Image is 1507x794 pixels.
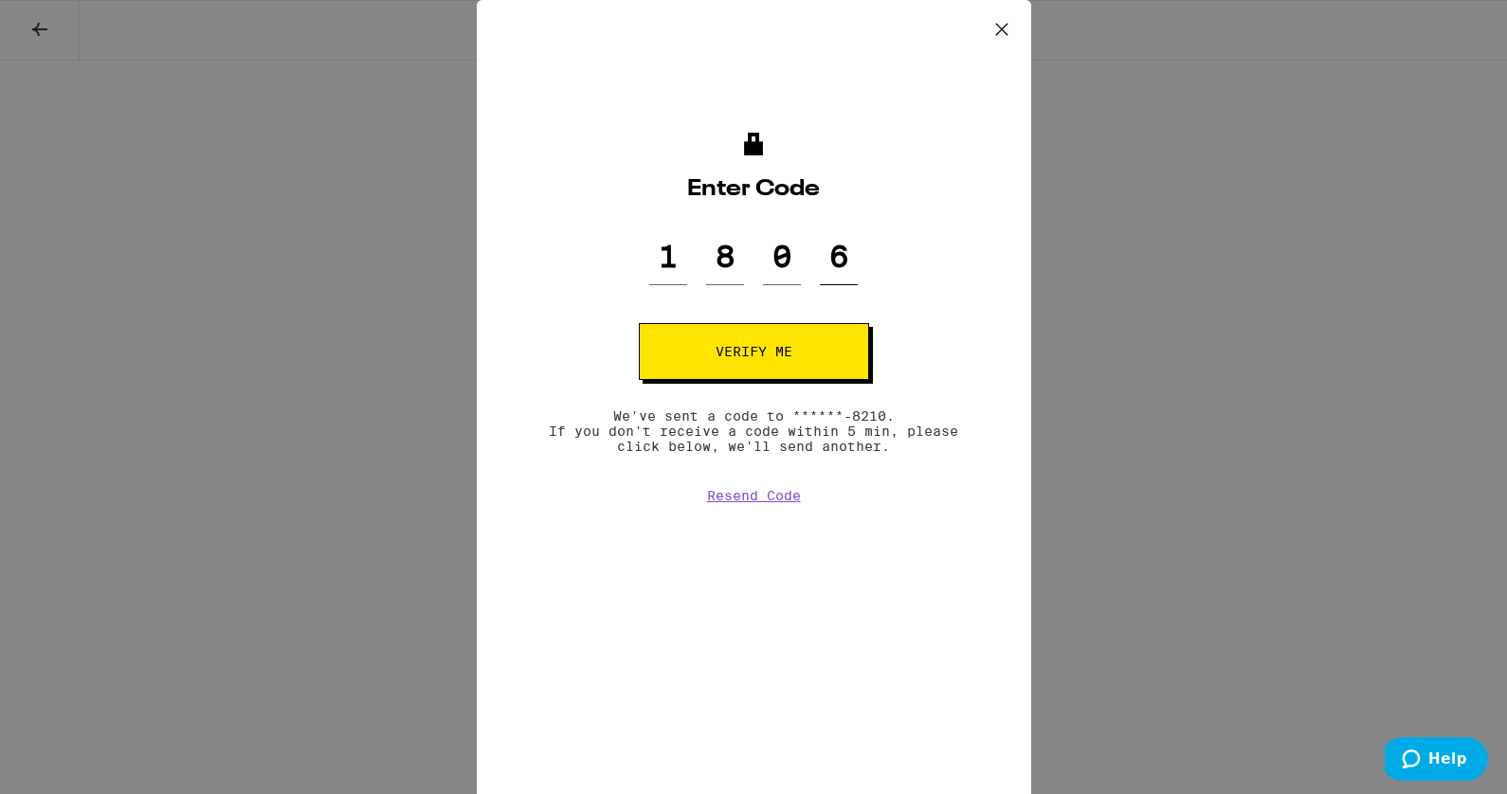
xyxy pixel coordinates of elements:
[639,323,869,380] button: Verify me
[739,133,768,155] img: lock
[526,178,981,201] h1: Enter Code
[526,408,981,454] p: We've sent a code to ******-8210. If you don't receive a code within 5 min, please click below, w...
[707,488,801,503] button: Resend Code
[716,345,792,358] span: Verify me
[1385,737,1488,785] iframe: Opens a widget where you can find more information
